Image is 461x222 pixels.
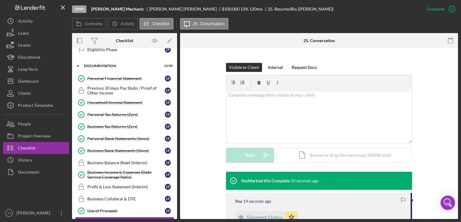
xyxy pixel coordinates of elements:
div: C F [165,196,171,202]
div: Checklist [18,142,35,156]
div: Previous 30 days Pay Stubs / Proof of Other Income [87,86,165,95]
a: Household Income StatementCF [75,97,174,109]
div: Business Balance Sheet (Interim) [87,160,165,165]
div: You [235,199,242,204]
button: People [3,118,69,130]
div: Business Tax Returns (2yrs) [87,124,165,129]
div: 25. Conversation [303,38,335,43]
div: Send [246,148,255,163]
text: YB [7,211,11,215]
div: Clients [18,87,31,101]
div: You Marked this Complete [241,178,290,183]
div: Open [72,5,86,13]
div: 25. Resume/Bio ([PERSON_NAME]) [268,7,333,11]
button: Project Overview [3,130,69,142]
div: [PERSON_NAME] [15,207,54,220]
div: History [18,154,32,168]
button: Send [226,148,274,163]
a: Previous 30 days Pay Stubs / Proof of Other IncomeCF [75,85,174,97]
div: C F [165,160,171,166]
div: 120 mo [249,7,263,11]
button: Checklist [140,18,173,29]
div: Personal Financial Statement [87,76,165,81]
div: Business Collateral & DTE [87,196,165,201]
b: [PERSON_NAME] Mechanic [91,7,144,11]
div: Activity [18,15,33,29]
button: Educational [3,51,69,63]
a: Business Bank Statements (3mos)CF [75,145,174,157]
button: Documents [3,166,69,178]
div: C F [165,208,171,214]
button: Grants [3,39,69,51]
div: Loans [18,27,29,41]
div: Grants [18,39,31,53]
div: C F [165,100,171,106]
div: Long-Term [18,63,38,77]
label: Overview [85,21,102,26]
button: Long-Term [3,63,69,75]
div: Business Bank Statements (3mos) [87,148,165,153]
a: Business Collateral & DTECF [75,193,174,205]
div: Internal [268,63,283,72]
button: YB[PERSON_NAME] [3,207,69,219]
label: Activity [121,21,134,26]
div: Eligibility Phase [87,47,165,52]
button: Activity [3,15,69,27]
div: C F [165,136,171,142]
div: 13 % [240,7,249,11]
div: Use of Proceeds [87,208,165,213]
a: Personal Tax Returns (2yrs)CF [75,109,174,121]
button: Clients [3,87,69,99]
time: 2025-09-21 20:57 [243,199,271,204]
div: Project Overview [18,130,51,143]
a: Profit & Loss Statement (Interim)CF [75,181,174,193]
div: C F [165,124,171,130]
label: Checklist [152,21,170,26]
div: Request Docs [292,63,317,72]
button: Internal [265,63,286,72]
button: Dashboard [3,75,69,87]
button: Complete [420,3,458,15]
a: Eligibility PhaseCF [75,44,174,56]
div: C F [165,148,171,154]
div: C F [165,172,171,178]
button: Product Templates [3,99,69,111]
div: Document 13.docx [247,215,282,220]
div: C F [165,47,171,53]
time: 2025-09-21 20:57 [291,178,319,183]
button: Checklist [3,142,69,154]
a: Business Tax Returns (2yrs)CF [75,121,174,133]
button: History [3,154,69,166]
button: Request Docs [289,63,320,72]
button: 25. Conversation [180,18,229,29]
button: Activity [108,18,138,29]
a: Personal Bank Statements (3mos)CF [75,133,174,145]
div: Product Templates [18,99,53,113]
a: Business Balance Sheet (Interim)CF [75,157,174,169]
button: Loans [3,27,69,39]
div: C F [165,112,171,118]
div: People [18,118,31,131]
div: Educational [18,51,40,65]
div: Business Income & Expenses (Debt Service Coverage Ratio) [87,170,165,180]
div: Personal Tax Returns (2yrs) [87,112,165,117]
div: C F [165,76,171,82]
button: Overview [72,18,106,29]
div: [PERSON_NAME] [PERSON_NAME] [149,7,222,11]
div: Dashboard [18,75,38,89]
div: Documentation [84,64,158,68]
button: Visible to Client [226,63,262,72]
a: Use of ProceedsCF [75,205,174,217]
label: 25. Conversation [193,21,225,26]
